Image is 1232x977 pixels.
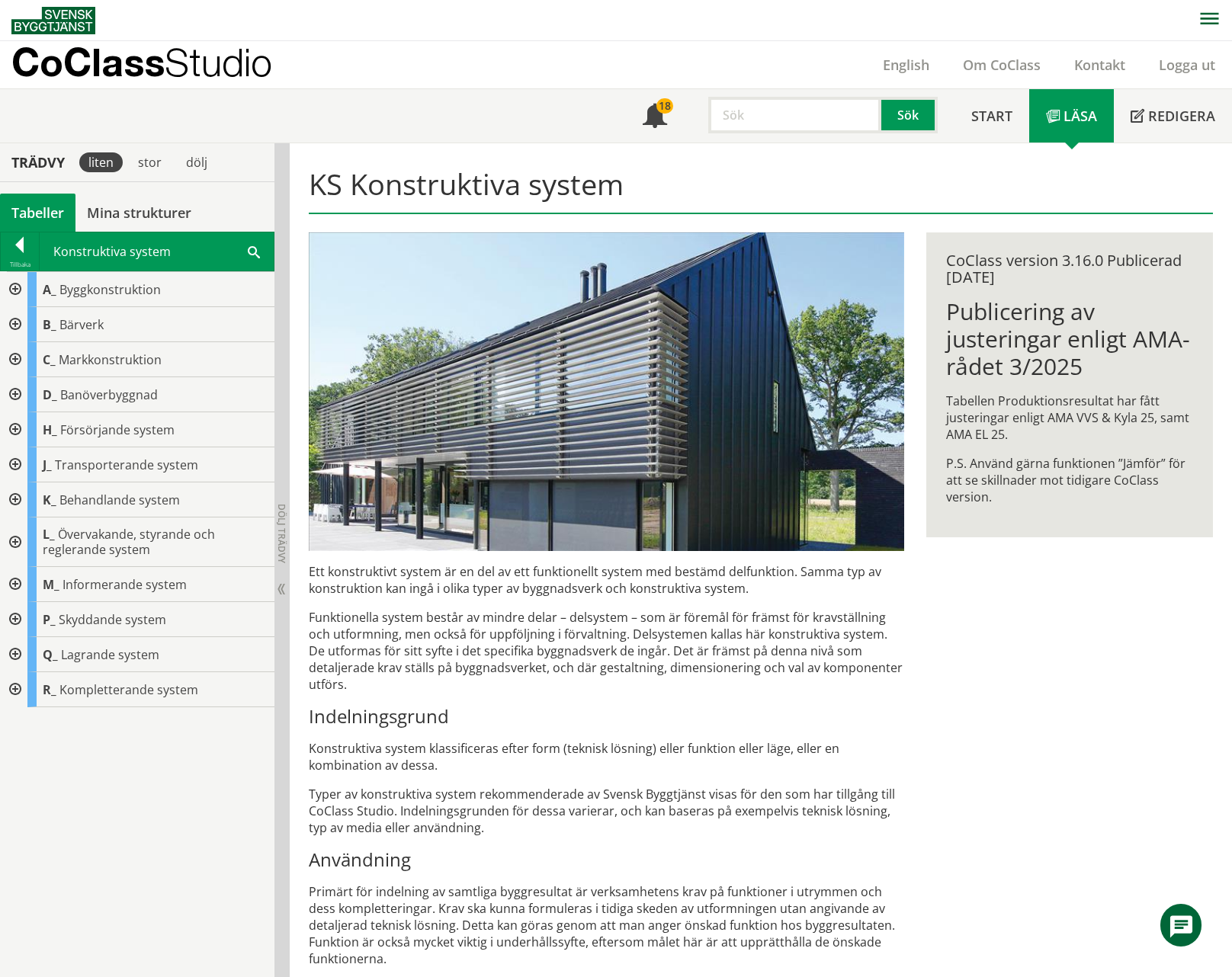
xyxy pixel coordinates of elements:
span: D_ [43,386,57,403]
span: L_ [43,526,55,543]
a: Logga ut [1142,56,1232,74]
a: Om CoClass [946,56,1057,74]
span: A_ [43,281,56,298]
a: Kontakt [1057,56,1142,74]
span: Studio [165,40,272,85]
h3: Användning [309,848,904,871]
span: Sök i tabellen [248,243,260,259]
p: Typer av konstruktiva system rekommenderade av Svensk Byggtjänst visas för den som har tillgång t... [309,786,904,836]
span: Läsa [1064,107,1097,125]
div: liten [79,152,123,172]
span: Skyddande system [59,611,166,628]
span: Markkonstruktion [59,351,162,368]
h1: KS Konstruktiva system [309,167,1213,214]
span: Q_ [43,646,58,663]
span: P_ [43,611,56,628]
a: 18 [626,89,684,143]
a: English [866,56,946,74]
span: K_ [43,492,56,508]
input: Sök [708,97,881,133]
span: Start [971,107,1012,125]
span: J_ [43,456,52,473]
div: dölj [177,152,217,172]
span: Informerande system [63,576,187,593]
div: 18 [656,98,673,114]
span: B_ [43,316,56,333]
p: CoClass [11,53,272,71]
a: Redigera [1114,89,1232,143]
p: Ett konstruktivt system är en del av ett funktionellt system med bestämd delfunktion. Samma typ a... [309,563,904,597]
div: CoClass version 3.16.0 Publicerad [DATE] [946,252,1193,286]
span: Dölj trädvy [275,504,288,563]
span: M_ [43,576,59,593]
a: CoClassStudio [11,41,305,88]
span: Byggkonstruktion [59,281,161,298]
p: Tabellen Produktionsresultat har fått justeringar enligt AMA VVS & Kyla 25, samt AMA EL 25. [946,392,1193,443]
span: Banöverbyggnad [60,386,158,403]
div: Konstruktiva system [40,232,274,271]
img: Svensk Byggtjänst [11,7,95,34]
span: Lagrande system [61,646,159,663]
div: Tillbaka [1,258,39,271]
button: Sök [881,97,938,133]
a: Läsa [1029,89,1114,143]
span: Behandlande system [59,492,180,508]
span: R_ [43,681,56,698]
span: Notifikationer [643,105,667,130]
span: Försörjande system [60,421,175,438]
p: Funktionella system består av mindre delar – delsystem – som är föremål för främst för krav­ställ... [309,609,904,693]
p: Primärt för indelning av samtliga byggresultat är verksamhetens krav på funktioner i ut­rym­men o... [309,883,904,967]
h1: Publicering av justeringar enligt AMA-rådet 3/2025 [946,298,1193,380]
span: C_ [43,351,56,368]
p: Konstruktiva system klassificeras efter form (teknisk lösning) eller funktion eller läge, eller e... [309,740,904,774]
span: Övervakande, styrande och reglerande system [43,526,215,558]
span: Kompletterande system [59,681,198,698]
a: Start [954,89,1029,143]
div: Trädvy [3,154,73,171]
span: Bärverk [59,316,104,333]
h3: Indelningsgrund [309,705,904,728]
span: Redigera [1148,107,1215,125]
a: Mina strukturer [75,194,203,232]
img: structural-solar-shading.jpg [309,232,904,551]
p: P.S. Använd gärna funktionen ”Jämför” för att se skillnader mot tidigare CoClass version. [946,455,1193,505]
span: Transporterande system [55,456,198,473]
span: H_ [43,421,57,438]
div: stor [129,152,171,172]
